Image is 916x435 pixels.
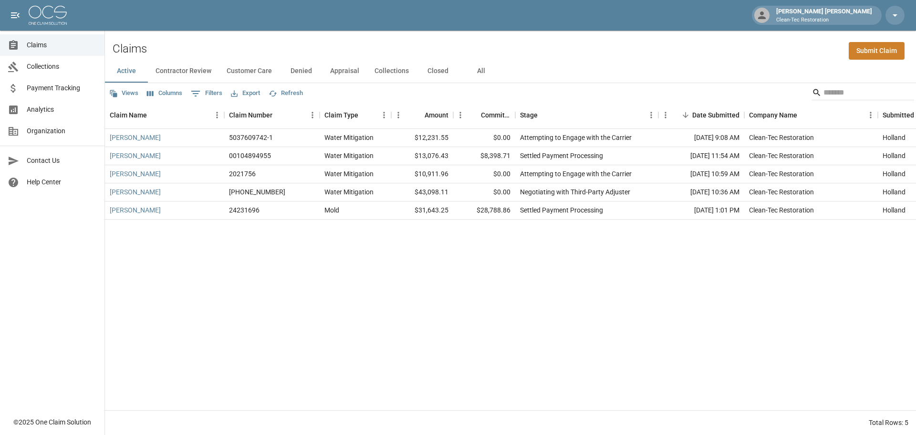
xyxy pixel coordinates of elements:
[324,151,374,160] div: Water Mitigation
[188,86,225,101] button: Show filters
[324,205,339,215] div: Mold
[367,60,416,83] button: Collections
[849,42,905,60] a: Submit Claim
[27,40,97,50] span: Claims
[305,108,320,122] button: Menu
[110,102,147,128] div: Claim Name
[148,60,219,83] button: Contractor Review
[812,85,914,102] div: Search
[107,86,141,101] button: Views
[147,108,160,122] button: Sort
[520,151,603,160] div: Settled Payment Processing
[520,133,632,142] div: Attempting to Engage with the Carrier
[515,102,658,128] div: Stage
[391,147,453,165] div: $13,076.43
[425,102,448,128] div: Amount
[883,133,906,142] div: Holland
[658,202,744,220] div: [DATE] 1:01 PM
[411,108,425,122] button: Sort
[229,187,285,197] div: 1006-18-2882
[391,108,406,122] button: Menu
[658,147,744,165] div: [DATE] 11:54 AM
[416,60,459,83] button: Closed
[27,156,97,166] span: Contact Us
[391,202,453,220] div: $31,643.25
[27,83,97,93] span: Payment Tracking
[453,165,515,183] div: $0.00
[692,102,739,128] div: Date Submitted
[280,60,323,83] button: Denied
[324,102,358,128] div: Claim Type
[358,108,372,122] button: Sort
[27,126,97,136] span: Organization
[459,60,502,83] button: All
[520,169,632,179] div: Attempting to Engage with the Carrier
[744,102,878,128] div: Company Name
[453,202,515,220] div: $28,788.86
[658,165,744,183] div: [DATE] 10:59 AM
[229,102,272,128] div: Claim Number
[797,108,811,122] button: Sort
[110,151,161,160] a: [PERSON_NAME]
[453,129,515,147] div: $0.00
[13,417,91,427] div: © 2025 One Claim Solution
[113,42,147,56] h2: Claims
[776,16,872,24] p: Clean-Tec Restoration
[105,60,916,83] div: dynamic tabs
[658,108,673,122] button: Menu
[520,205,603,215] div: Settled Payment Processing
[320,102,391,128] div: Claim Type
[644,108,658,122] button: Menu
[27,177,97,187] span: Help Center
[29,6,67,25] img: ocs-logo-white-transparent.png
[105,102,224,128] div: Claim Name
[377,108,391,122] button: Menu
[679,108,692,122] button: Sort
[453,102,515,128] div: Committed Amount
[27,62,97,72] span: Collections
[229,86,262,101] button: Export
[229,133,273,142] div: 5037609742-1
[481,102,510,128] div: Committed Amount
[266,86,305,101] button: Refresh
[453,183,515,202] div: $0.00
[749,102,797,128] div: Company Name
[391,102,453,128] div: Amount
[229,169,256,179] div: 2021756
[658,102,744,128] div: Date Submitted
[520,102,538,128] div: Stage
[864,108,878,122] button: Menu
[658,183,744,202] div: [DATE] 10:36 AM
[272,108,286,122] button: Sort
[324,187,374,197] div: Water Mitigation
[453,108,468,122] button: Menu
[110,169,161,179] a: [PERSON_NAME]
[27,105,97,115] span: Analytics
[391,183,453,202] div: $43,098.11
[772,7,876,24] div: [PERSON_NAME] [PERSON_NAME]
[520,187,630,197] div: Negotiating with Third-Party Adjuster
[749,187,814,197] div: Clean-Tec Restoration
[324,133,374,142] div: Water Mitigation
[658,129,744,147] div: [DATE] 9:08 AM
[6,6,25,25] button: open drawer
[883,151,906,160] div: Holland
[110,205,161,215] a: [PERSON_NAME]
[883,169,906,179] div: Holland
[749,169,814,179] div: Clean-Tec Restoration
[883,205,906,215] div: Holland
[869,418,908,427] div: Total Rows: 5
[229,205,260,215] div: 24231696
[224,102,320,128] div: Claim Number
[219,60,280,83] button: Customer Care
[391,165,453,183] div: $10,911.96
[210,108,224,122] button: Menu
[468,108,481,122] button: Sort
[105,60,148,83] button: Active
[324,169,374,179] div: Water Mitigation
[145,86,185,101] button: Select columns
[749,151,814,160] div: Clean-Tec Restoration
[323,60,367,83] button: Appraisal
[538,108,551,122] button: Sort
[110,133,161,142] a: [PERSON_NAME]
